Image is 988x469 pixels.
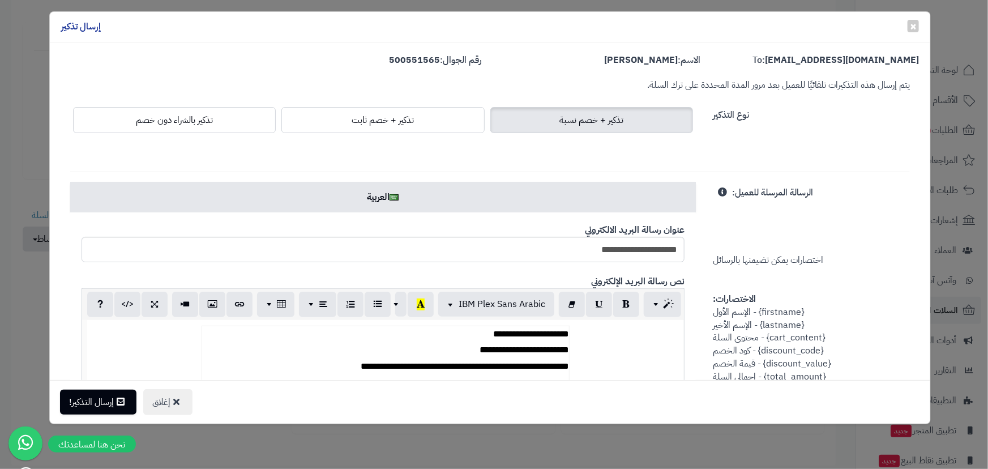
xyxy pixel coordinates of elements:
strong: [PERSON_NAME] [604,53,678,67]
span: تذكير بالشراء دون خصم [136,113,213,127]
h4: إرسال تذكير [61,20,101,33]
b: نص رسالة البريد الإلكتروني [591,275,685,288]
label: To: [752,54,919,67]
span: × [910,18,917,35]
b: عنوان رسالة البريد الالكتروني [585,223,685,237]
label: نوع التذكير [713,104,749,122]
strong: [EMAIL_ADDRESS][DOMAIN_NAME] [765,53,919,67]
span: اختصارات يمكن تضيمنها بالرسائل {firstname} - الإسم الأول {lastname} - الإسم الأخير {cart_content}... [713,186,837,422]
small: يتم إرسال هذه التذكيرات تلقائيًا للعميل بعد مرور المدة المحددة على ترك السلة. [647,78,910,92]
span: IBM Plex Sans Arabic [459,297,545,311]
label: الرسالة المرسلة للعميل: [732,182,813,199]
strong: 500551565 [390,53,440,67]
strong: الاختصارات: [713,292,756,306]
label: رقم الجوال: [390,54,482,67]
a: العربية [70,182,696,212]
button: إغلاق [143,389,193,415]
label: الاسم: [604,54,700,67]
span: تذكير + خصم ثابت [352,113,414,127]
span: تذكير + خصم نسبة [559,113,623,127]
img: ar.png [390,194,399,201]
button: إرسال التذكير! [60,390,136,415]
